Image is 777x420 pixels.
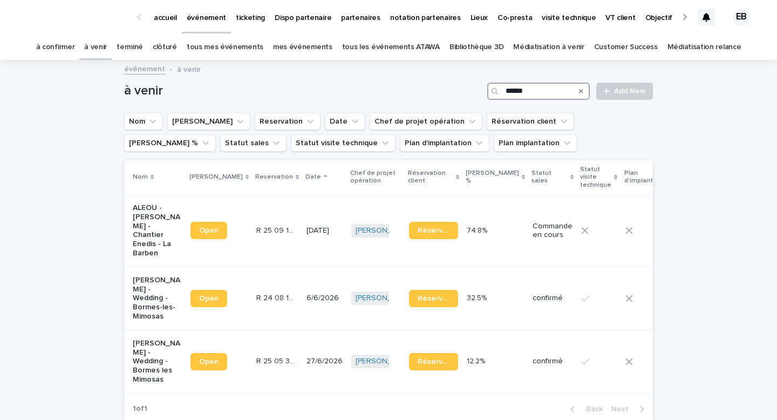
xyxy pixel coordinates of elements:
p: [PERSON_NAME] [189,171,243,183]
p: Nom [133,171,148,183]
p: confirmé [533,357,572,366]
a: [PERSON_NAME] [356,357,414,366]
p: à venir [177,63,201,74]
a: Réservation [409,222,458,239]
a: Customer Success [594,35,658,60]
p: Réservation client [408,167,453,187]
div: EB [733,9,750,26]
p: 6/6/2026 [306,294,343,303]
button: Lien Stacker [167,113,250,130]
p: Commande en cours [533,222,572,240]
a: Réservation [409,290,458,307]
a: [PERSON_NAME] [356,226,414,235]
a: Médiatisation à venir [513,35,584,60]
p: Reservation [255,171,293,183]
button: Nom [124,113,163,130]
span: Next [611,405,635,413]
a: clôturé [153,35,177,60]
span: Add New [614,87,646,95]
p: [DATE] [306,226,343,235]
tr: ALEOU - [PERSON_NAME] - Chantier Enedis - La BarbenOpenR 25 09 1689R 25 09 1689 [DATE][PERSON_NAM... [124,194,744,267]
p: R 24 08 1400 [256,292,300,303]
tr: [PERSON_NAME] - Wedding - Bormes les MimosasOpenR 25 05 3302R 25 05 3302 27/6/2026[PERSON_NAME] R... [124,330,744,393]
p: R 25 05 3302 [256,355,300,366]
a: à venir [84,35,107,60]
p: 12.2% [467,355,487,366]
input: Search [487,83,590,100]
p: R 25 09 1689 [256,224,300,235]
p: 27/6/2026 [306,357,343,366]
button: Chef de projet opération [370,113,482,130]
a: [PERSON_NAME] [356,294,414,303]
p: Date [305,171,321,183]
button: Statut sales [220,134,287,152]
span: Open [199,295,219,302]
span: Open [199,227,219,234]
p: Statut sales [531,167,568,187]
button: Plan d'implantation [400,134,489,152]
a: terminé [117,35,143,60]
a: mes événements [273,35,332,60]
p: [PERSON_NAME] % [466,167,519,187]
a: Open [190,353,227,370]
a: Open [190,222,227,239]
span: Open [199,358,219,365]
button: Date [325,113,365,130]
p: [PERSON_NAME] - Wedding - Bormes-les-Mimosas [133,276,182,321]
p: 32.5% [467,292,489,303]
a: Add New [596,83,653,100]
a: tous mes événements [187,35,263,60]
a: Open [190,290,227,307]
tr: [PERSON_NAME] - Wedding - Bormes-les-MimosasOpenR 24 08 1400R 24 08 1400 6/6/2026[PERSON_NAME] Ré... [124,267,744,330]
button: Marge % [124,134,216,152]
img: Ls34BcGeRexTGTNfXpUC [22,6,126,28]
span: Réservation [418,295,449,302]
a: Bibliothèque 3D [449,35,503,60]
p: Plan d'implantation [624,167,669,187]
span: Back [580,405,603,413]
p: Statut visite technique [580,164,611,191]
a: Réservation [409,353,458,370]
p: ALEOU - [PERSON_NAME] - Chantier Enedis - La Barben [133,204,182,258]
h1: à venir [124,83,483,99]
p: confirmé [533,294,572,303]
button: Réservation client [487,113,574,130]
a: Médiatisation relance [667,35,741,60]
span: Réservation [418,358,449,365]
button: Next [607,404,653,414]
a: tous les événements ATAWA [342,35,440,60]
span: Réservation [418,227,449,234]
a: à confirmer [36,35,75,60]
button: Statut visite technique [291,134,396,152]
button: Reservation [255,113,321,130]
button: Plan implantation [494,134,577,152]
p: Chef de projet opération [350,167,401,187]
a: événement [124,62,165,74]
p: [PERSON_NAME] - Wedding - Bormes les Mimosas [133,339,182,384]
p: 74.8% [467,224,489,235]
button: Back [562,404,607,414]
